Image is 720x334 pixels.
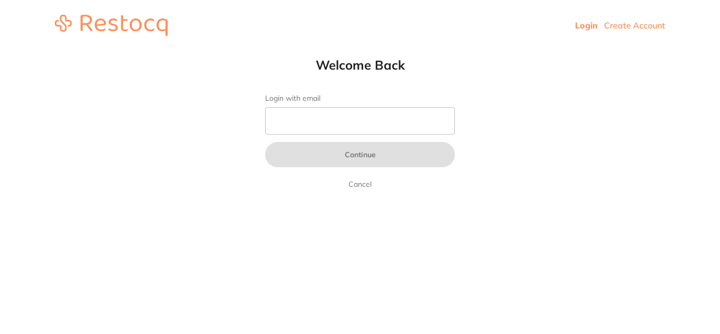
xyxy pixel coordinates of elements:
[244,57,476,73] h1: Welcome Back
[55,15,168,36] img: restocq_logo.svg
[265,142,455,167] button: Continue
[346,178,374,190] a: Cancel
[265,94,455,103] label: Login with email
[575,20,598,31] a: Login
[604,20,665,31] a: Create Account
